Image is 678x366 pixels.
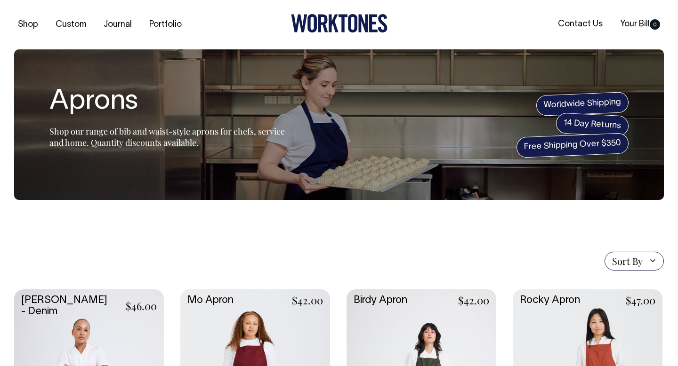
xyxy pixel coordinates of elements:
[100,17,136,32] a: Journal
[612,255,643,267] span: Sort By
[14,17,42,32] a: Shop
[145,17,186,32] a: Portfolio
[650,19,660,30] span: 0
[49,87,285,117] h1: Aprons
[536,92,629,116] span: Worldwide Shipping
[556,112,629,137] span: 14 Day Returns
[616,16,664,32] a: Your Bill0
[49,126,285,148] span: Shop our range of bib and waist-style aprons for chefs, service and home. Quantity discounts avai...
[554,16,606,32] a: Contact Us
[516,133,629,158] span: Free Shipping Over $350
[52,17,90,32] a: Custom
